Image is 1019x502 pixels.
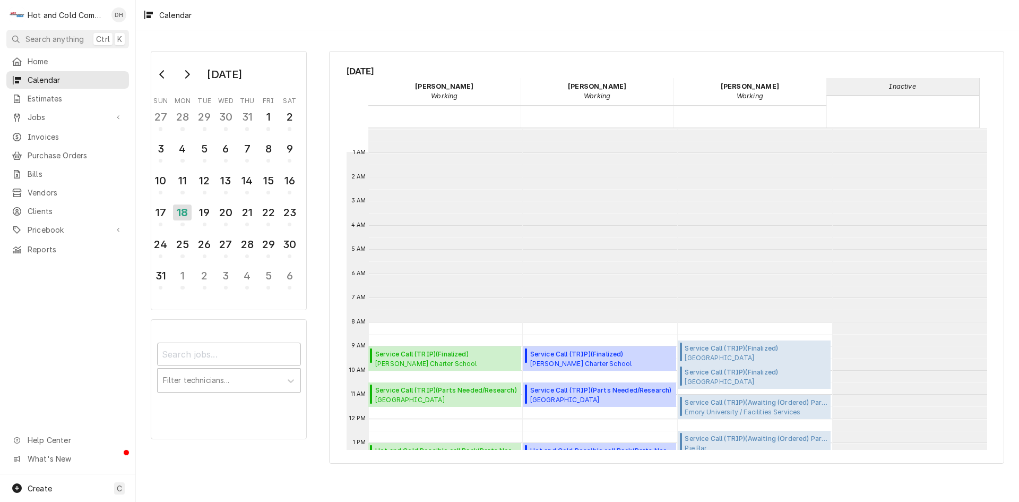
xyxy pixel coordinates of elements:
[28,484,52,493] span: Create
[523,346,676,371] div: [Service] Service Call (TRIP) Charles Drew Charter School High School / 300 Eva Davis Way SE, Atl...
[152,66,173,83] button: Go to previous month
[368,346,522,371] div: Service Call (TRIP)(Finalized)[PERSON_NAME] Charter SchoolHigh School / [STREET_ADDRESS][PERSON_N...
[281,268,298,284] div: 6
[350,148,369,157] span: 1 AM
[368,382,522,407] div: Service Call (TRIP)(Parts Needed/Research)[GEOGRAPHIC_DATA]Dining, [GEOGRAPHIC_DATA], [GEOGRAPHIC...
[678,395,831,419] div: [Service] Service Call (TRIP) Emory University / Facilities Services WMRB LAB 3312 / 101 Woodruff...
[281,173,298,189] div: 16
[375,359,518,368] span: [PERSON_NAME] Charter School High School / [STREET_ADDRESS][PERSON_NAME]
[523,382,676,407] div: Service Call (TRIP)(Parts Needed/Research)[GEOGRAPHIC_DATA]Dining, [GEOGRAPHIC_DATA], [GEOGRAPHIC...
[6,184,129,201] a: Vendors
[174,236,191,252] div: 25
[685,353,801,362] span: [GEOGRAPHIC_DATA] [STREET_ADDRESS][PERSON_NAME]
[218,236,234,252] div: 27
[174,268,191,284] div: 1
[258,93,279,106] th: Friday
[279,93,300,106] th: Saturday
[6,30,129,48] button: Search anythingCtrlK
[347,366,369,375] span: 10 AM
[218,268,234,284] div: 3
[281,205,298,220] div: 23
[152,141,169,157] div: 3
[218,173,234,189] div: 13
[6,431,129,449] a: Go to Help Center
[28,435,123,446] span: Help Center
[150,93,171,106] th: Sunday
[523,382,676,407] div: [Service] Service Call (TRIP) Oglethorpe University Dining, Atlanta, ga ID: JOB-955 Status: Parts...
[196,268,213,284] div: 2
[678,341,831,365] div: Service Call (TRIP)(Finalized)[GEOGRAPHIC_DATA][STREET_ADDRESS][PERSON_NAME]
[28,93,124,104] span: Estimates
[28,74,124,86] span: Calendar
[678,431,831,455] div: Service Call (TRIP)(Awaiting (Ordered) Parts)Pie BarPie Bar Woodstock / [STREET_ADDRESS]
[678,395,831,419] div: Service Call (TRIP)(Awaiting (Ordered) Parts)Emory University / Facilities ServicesWMRB LAB [STRE...
[28,10,106,21] div: Hot and Cold Commercial Kitchens, Inc.
[685,398,827,407] span: Service Call (TRIP) ( Awaiting (Ordered) Parts )
[28,453,123,464] span: What's New
[239,173,255,189] div: 14
[239,205,255,220] div: 21
[196,205,213,220] div: 19
[28,150,124,161] span: Purchase Orders
[10,7,24,22] div: Hot and Cold Commercial Kitchens, Inc.'s Avatar
[6,450,129,467] a: Go to What's New
[157,333,301,404] div: Calendar Filters
[415,82,473,90] strong: [PERSON_NAME]
[685,407,827,416] span: Emory University / Facilities Services WMRB LAB [STREET_ADDRESS][PERSON_NAME]
[530,359,673,368] span: [PERSON_NAME] Charter School High School / [STREET_ADDRESS][PERSON_NAME]
[375,446,518,456] span: Hot and Cold Possible call Back ( Parts Needed/Research )
[152,109,169,125] div: 27
[368,346,522,371] div: [Service] Service Call (TRIP) Charles Drew Charter School High School / 300 Eva Davis Way SE, Atl...
[28,168,124,180] span: Bills
[375,395,518,404] span: [GEOGRAPHIC_DATA] Dining, [GEOGRAPHIC_DATA], [GEOGRAPHIC_DATA]
[239,109,255,125] div: 31
[523,346,676,371] div: Service Call (TRIP)(Finalized)[PERSON_NAME] Charter SchoolHigh School / [STREET_ADDRESS][PERSON_N...
[239,236,255,252] div: 28
[6,90,129,107] a: Estimates
[157,343,301,366] input: Search jobs...
[349,293,369,302] span: 7 AM
[368,382,522,407] div: [Service] Service Call (TRIP) Oglethorpe University Dining, Atlanta, ga ID: JOB-955 Status: Parts...
[368,443,522,467] div: Hot and Cold Possible call Back(Parts Needed/Research)[GEOGRAPHIC_DATA]Dining, [GEOGRAPHIC_DATA],...
[349,221,369,229] span: 4 AM
[196,173,213,189] div: 12
[685,368,801,377] span: Service Call (TRIP) ( Finalized )
[174,109,191,125] div: 28
[349,245,369,253] span: 5 AM
[152,205,169,220] div: 17
[523,443,676,467] div: Hot and Cold Possible call Back(Parts Needed/Research)[GEOGRAPHIC_DATA]Dining, [GEOGRAPHIC_DATA],...
[349,269,369,278] span: 6 AM
[685,434,827,444] span: Service Call (TRIP) ( Awaiting (Ordered) Parts )
[6,202,129,220] a: Clients
[349,318,369,326] span: 8 AM
[523,443,676,467] div: [Service] Hot and Cold Possible call Back Oglethorpe University Dining, Atlanta, ga ID: JOB-948 S...
[347,414,369,423] span: 12 PM
[6,128,129,146] a: Invoices
[281,236,298,252] div: 30
[350,438,369,447] span: 1 PM
[196,141,213,157] div: 5
[584,92,610,100] em: Working
[737,92,763,100] em: Working
[194,93,215,106] th: Tuesday
[239,268,255,284] div: 4
[281,141,298,157] div: 9
[260,173,277,189] div: 15
[375,350,518,359] span: Service Call (TRIP) ( Finalized )
[329,51,1004,464] div: Calendar Calendar
[152,236,169,252] div: 24
[721,82,779,90] strong: [PERSON_NAME]
[281,109,298,125] div: 2
[678,364,831,389] div: Service Call (TRIP)(Finalized)[GEOGRAPHIC_DATA][STREET_ADDRESS][PERSON_NAME]
[215,93,236,106] th: Wednesday
[349,173,369,181] span: 2 AM
[347,64,987,78] span: [DATE]
[260,109,277,125] div: 1
[28,56,124,67] span: Home
[6,108,129,126] a: Go to Jobs
[530,350,673,359] span: Service Call (TRIP) ( Finalized )
[10,7,24,22] div: H
[117,33,122,45] span: K
[237,93,258,106] th: Thursday
[28,131,124,142] span: Invoices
